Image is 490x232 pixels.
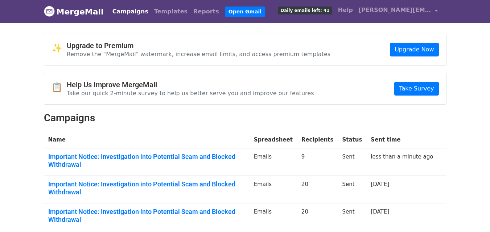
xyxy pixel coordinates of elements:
th: Spreadsheet [250,131,297,148]
th: Status [338,131,366,148]
span: 📋 [52,82,67,93]
a: MergeMail [44,4,104,19]
a: Daily emails left: 41 [275,3,335,17]
td: 20 [297,176,338,203]
a: [DATE] [371,181,389,187]
span: [PERSON_NAME][EMAIL_ADDRESS][PERSON_NAME][DOMAIN_NAME] [359,6,431,14]
a: Take Survey [394,82,438,96]
p: Take our quick 2-minute survey to help us better serve you and improve our features [67,89,314,97]
a: less than a minute ago [371,153,433,160]
h4: Upgrade to Premium [67,41,331,50]
td: Sent [338,148,366,176]
a: Campaigns [110,4,151,19]
td: 20 [297,203,338,231]
h4: Help Us Improve MergeMail [67,80,314,89]
td: 9 [297,148,338,176]
img: MergeMail logo [44,6,55,17]
a: Important Notice: Investigation into Potential Scam and Blocked Withdrawal [48,180,245,196]
a: Templates [151,4,190,19]
td: Emails [250,203,297,231]
a: [DATE] [371,208,389,215]
a: Upgrade Now [390,43,438,56]
td: Emails [250,148,297,176]
a: Open Gmail [225,7,265,17]
a: Reports [190,4,222,19]
th: Name [44,131,250,148]
a: [PERSON_NAME][EMAIL_ADDRESS][PERSON_NAME][DOMAIN_NAME] [356,3,441,20]
td: Sent [338,176,366,203]
a: Important Notice: Investigation into Potential Scam and Blocked Withdrawal [48,153,245,168]
span: Daily emails left: 41 [278,7,332,14]
span: ✨ [52,43,67,54]
h2: Campaigns [44,112,446,124]
p: Remove the "MergeMail" watermark, increase email limits, and access premium templates [67,50,331,58]
a: Help [335,3,356,17]
td: Sent [338,203,366,231]
td: Emails [250,176,297,203]
a: Important Notice: Investigation into Potential Scam and Blocked Withdrawal [48,208,245,223]
th: Sent time [366,131,437,148]
th: Recipients [297,131,338,148]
